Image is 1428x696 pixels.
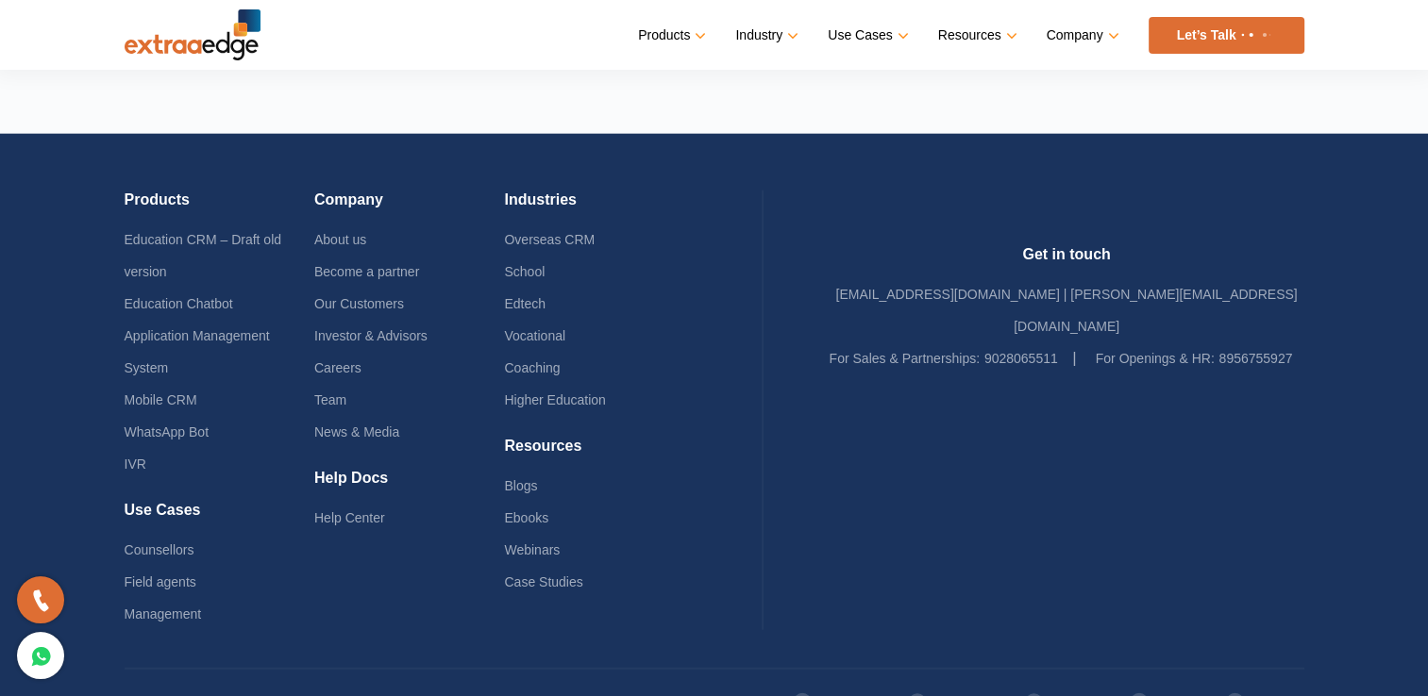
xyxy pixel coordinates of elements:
[125,501,314,534] h4: Use Cases
[828,22,904,49] a: Use Cases
[504,437,694,470] h4: Resources
[504,360,560,375] a: Coaching
[125,191,314,224] h4: Products
[125,232,282,279] a: Education CRM – Draft old version
[125,456,146,472] a: IVR
[1218,351,1292,366] a: 8956755927
[504,191,694,224] h4: Industries
[504,478,537,493] a: Blogs
[504,232,595,247] a: Overseas CRM
[125,574,196,589] a: Field agents
[938,22,1014,49] a: Resources
[1096,342,1215,374] label: For Openings & HR:
[314,232,366,247] a: About us
[504,574,582,589] a: Case Studies
[504,296,546,311] a: Edtech
[504,392,605,407] a: Higher Education
[314,392,346,407] a: Team
[504,264,545,279] a: School
[830,245,1304,278] h4: Get in touch
[314,360,361,375] a: Careers
[125,424,210,439] a: WhatsApp Bot
[125,392,197,407] a: Mobile CRM
[125,296,233,311] a: Education Chatbot
[314,191,504,224] h4: Company
[314,264,419,279] a: Become a partner
[125,606,202,621] a: Management
[1149,17,1304,54] a: Let’s Talk
[984,351,1058,366] a: 9028065511
[125,328,270,375] a: Application Management System
[504,510,548,525] a: Ebooks
[504,542,560,557] a: Webinars
[638,22,702,49] a: Products
[314,328,428,343] a: Investor & Advisors
[314,424,399,439] a: News & Media
[1047,22,1116,49] a: Company
[314,296,404,311] a: Our Customers
[735,22,795,49] a: Industry
[504,328,565,343] a: Vocational
[314,469,504,502] h4: Help Docs
[314,510,385,525] a: Help Center
[835,287,1297,334] a: [EMAIL_ADDRESS][DOMAIN_NAME] | [PERSON_NAME][EMAIL_ADDRESS][DOMAIN_NAME]
[830,342,981,374] label: For Sales & Partnerships:
[125,542,194,557] a: Counsellors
